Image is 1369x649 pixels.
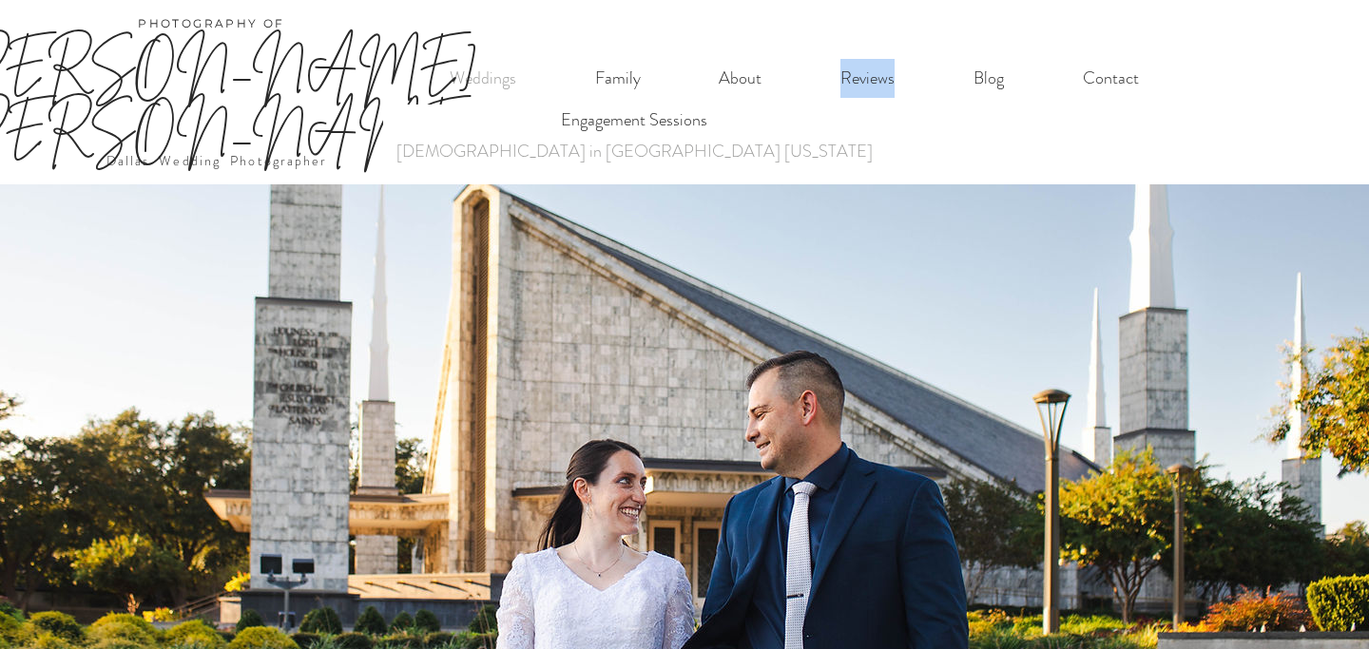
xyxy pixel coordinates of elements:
[709,59,771,98] p: About
[1073,59,1148,98] p: Contact
[831,59,904,98] p: Reviews
[383,105,886,136] a: Engagement Sessions
[1043,59,1178,98] a: Contact
[1280,560,1369,649] iframe: Wix Chat
[410,59,1178,98] nav: Site
[964,59,1013,98] p: Blog
[138,16,285,30] span: PHOTOGRAPHY OF
[552,105,716,136] p: Engagement Sessions
[555,59,680,98] a: Family
[680,59,800,98] a: About
[383,136,886,167] a: [DEMOGRAPHIC_DATA] in [GEOGRAPHIC_DATA] [US_STATE]
[106,151,328,170] a: Dallas Wedding Photographer
[800,59,934,98] a: Reviews
[388,136,881,167] p: [DEMOGRAPHIC_DATA] in [GEOGRAPHIC_DATA] [US_STATE]
[586,59,650,98] p: Family
[934,59,1043,98] a: Blog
